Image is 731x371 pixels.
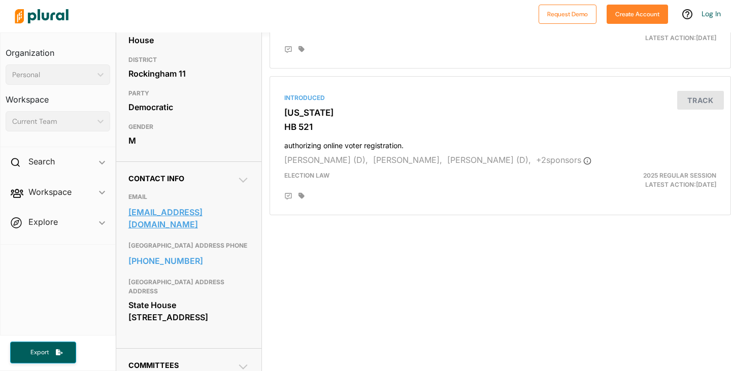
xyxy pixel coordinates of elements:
span: Committees [128,361,179,369]
div: Personal [12,70,93,80]
div: Latest Action: [DATE] [575,24,724,43]
span: [PERSON_NAME] (D), [284,155,368,165]
a: [EMAIL_ADDRESS][DOMAIN_NAME] [128,205,249,232]
span: [PERSON_NAME], [373,155,442,165]
h3: [GEOGRAPHIC_DATA] ADDRESS ADDRESS [128,276,249,297]
a: Create Account [607,8,668,19]
h4: authorizing online voter registration. [284,137,716,150]
div: Add tags [298,46,305,53]
button: Request Demo [539,5,596,24]
span: [PERSON_NAME] (D), [447,155,531,165]
div: House [128,32,249,48]
span: + 2 sponsor s [536,155,591,165]
a: [PHONE_NUMBER] [128,253,249,268]
button: Export [10,342,76,363]
div: Add tags [298,192,305,199]
span: Contact Info [128,174,184,183]
div: Latest Action: [DATE] [575,171,724,189]
h3: HB 521 [284,122,716,132]
div: Democratic [128,99,249,115]
h3: GENDER [128,121,249,133]
span: Election Law [284,172,329,179]
div: Add Position Statement [284,192,292,200]
div: Add Position Statement [284,46,292,54]
h3: [US_STATE] [284,108,716,118]
div: Introduced [284,93,716,103]
button: Create Account [607,5,668,24]
a: Log In [702,9,721,18]
h3: DISTRICT [128,54,249,66]
button: Track [677,91,724,110]
h3: EMAIL [128,191,249,203]
div: State House [STREET_ADDRESS] [128,297,249,325]
h3: Organization [6,38,110,60]
div: M [128,133,249,148]
div: Rockingham 11 [128,66,249,81]
h3: Workspace [6,85,110,107]
span: 2025 Regular Session [643,172,716,179]
span: Export [23,348,56,357]
h3: PARTY [128,87,249,99]
span: 2025 Regular Session [643,25,716,32]
h3: [GEOGRAPHIC_DATA] ADDRESS PHONE [128,240,249,252]
a: Request Demo [539,8,596,19]
h2: Search [28,156,55,167]
div: Current Team [12,116,93,127]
